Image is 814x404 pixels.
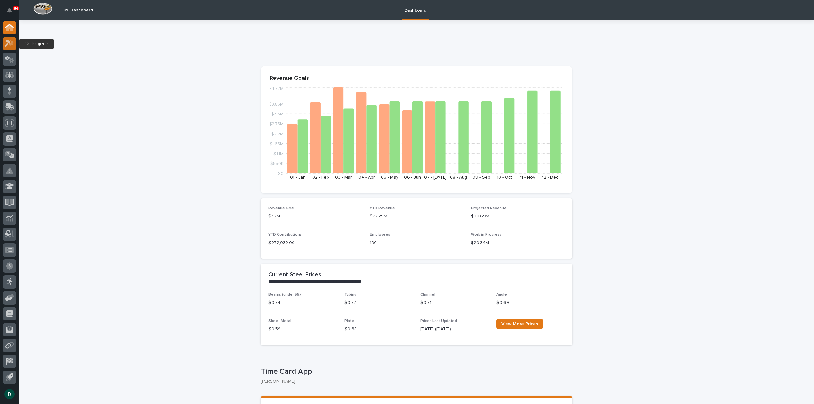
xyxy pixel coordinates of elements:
p: $ 0.74 [268,299,337,306]
p: $ 272,932.00 [268,240,362,246]
text: 10 - Oct [497,175,512,180]
text: 12 - Dec [542,175,558,180]
p: $47M [268,213,362,220]
text: 11 - Nov [520,175,535,180]
tspan: $1.65M [269,141,284,146]
span: View More Prices [501,322,538,326]
text: 09 - Sep [473,175,490,180]
tspan: $550K [270,161,284,166]
tspan: $4.77M [269,86,284,91]
span: YTD Contributions [268,233,302,236]
p: $20.34M [471,240,565,246]
p: $ 0.69 [496,299,565,306]
p: $ 0.68 [344,326,413,332]
p: 180 [370,240,464,246]
span: Angle [496,293,507,297]
text: 01 - Jan [290,175,306,180]
a: View More Prices [496,319,543,329]
tspan: $2.75M [269,122,284,126]
span: Work in Progress [471,233,501,236]
p: $27.29M [370,213,464,220]
text: 08 - Aug [450,175,467,180]
button: users-avatar [3,387,16,401]
text: 04 - Apr [358,175,375,180]
span: Prices Last Updated [420,319,457,323]
text: 02 - Feb [312,175,329,180]
tspan: $0 [278,171,284,176]
span: Employees [370,233,390,236]
span: Projected Revenue [471,206,507,210]
img: Workspace Logo [33,3,52,15]
span: Tubing [344,293,356,297]
span: Plate [344,319,354,323]
p: 84 [14,6,18,10]
span: Revenue Goal [268,206,294,210]
tspan: $3.85M [269,102,284,106]
p: Revenue Goals [270,75,563,82]
span: Sheet Metal [268,319,291,323]
tspan: $2.2M [271,132,284,136]
p: $48.69M [471,213,565,220]
p: $ 0.71 [420,299,489,306]
p: [DATE] ([DATE]) [420,326,489,332]
p: $ 0.77 [344,299,413,306]
span: Channel [420,293,435,297]
tspan: $1.1M [273,151,284,156]
text: 03 - Mar [335,175,352,180]
text: 07 - [DATE] [424,175,447,180]
span: YTD Revenue [370,206,395,210]
h2: Current Steel Prices [268,271,321,278]
div: Notifications84 [8,8,16,18]
p: [PERSON_NAME] [261,379,567,384]
tspan: $3.3M [271,112,284,116]
span: Beams (under 55#) [268,293,303,297]
text: 06 - Jun [404,175,421,180]
p: $ 0.59 [268,326,337,332]
p: Time Card App [261,367,570,376]
text: 05 - May [381,175,398,180]
button: Notifications [3,4,16,17]
h2: 01. Dashboard [63,8,93,13]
